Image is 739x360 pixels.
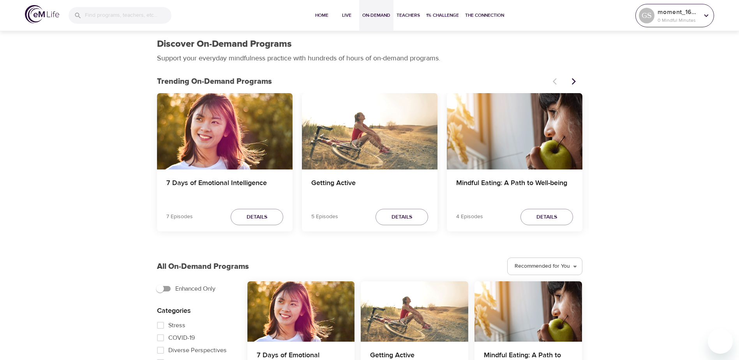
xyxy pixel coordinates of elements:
span: COVID-19 [168,333,195,342]
h1: Discover On-Demand Programs [157,39,292,50]
h4: 7 Days of Emotional Intelligence [166,179,283,198]
p: Trending On-Demand Programs [157,76,548,87]
div: GS [639,8,654,23]
span: Details [247,212,267,222]
p: Categories [157,305,235,316]
p: moment_1695162740 [658,7,699,17]
span: Enhanced Only [175,284,215,293]
p: All On-Demand Programs [157,261,249,272]
input: Find programs, teachers, etc... [85,7,171,24]
span: Details [392,212,412,222]
button: Getting Active [302,93,437,169]
iframe: Button to launch messaging window [708,329,733,354]
span: On-Demand [362,11,390,19]
span: Diverse Perspectives [168,346,227,355]
button: Details [520,209,573,226]
img: logo [25,5,59,23]
p: 4 Episodes [456,213,483,221]
button: Next items [565,73,582,90]
span: Home [312,11,331,19]
p: 5 Episodes [311,213,338,221]
span: Live [337,11,356,19]
p: Support your everyday mindfulness practice with hundreds of hours of on-demand programs. [157,53,449,64]
span: Teachers [397,11,420,19]
button: 7 Days of Emotional Intelligence [247,281,355,342]
span: 1% Challenge [426,11,459,19]
button: 7 Days of Emotional Intelligence [157,93,293,169]
p: 0 Mindful Minutes [658,17,699,24]
button: Mindful Eating: A Path to Well-being [447,93,582,169]
span: Stress [168,321,185,330]
button: Getting Active [361,281,468,342]
button: Mindful Eating: A Path to Well-being [474,281,582,342]
p: 7 Episodes [166,213,193,221]
span: Details [536,212,557,222]
button: Details [376,209,428,226]
button: Details [231,209,283,226]
h4: Getting Active [311,179,428,198]
h4: Mindful Eating: A Path to Well-being [456,179,573,198]
span: The Connection [465,11,504,19]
